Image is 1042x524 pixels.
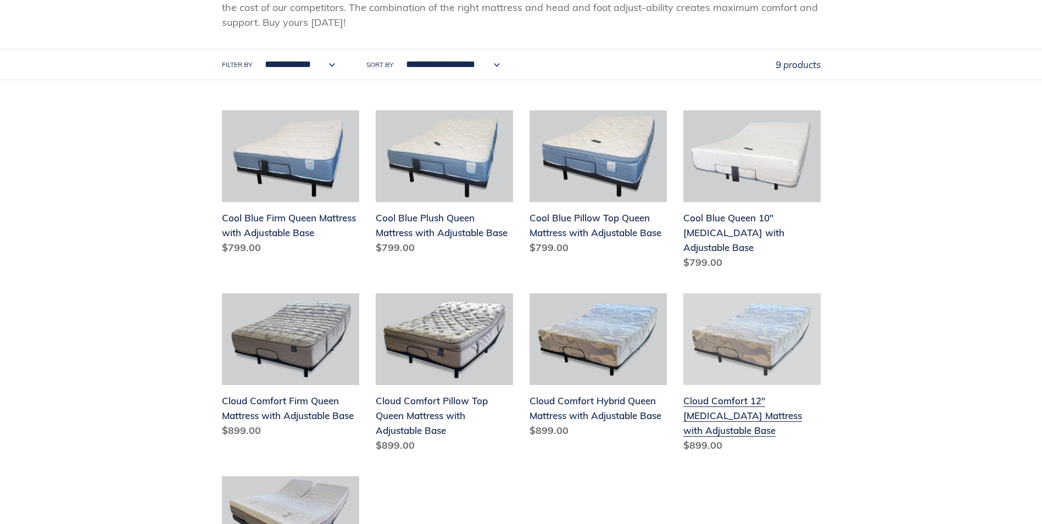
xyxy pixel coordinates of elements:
a: Cool Blue Plush Queen Mattress with Adjustable Base [376,110,513,259]
a: Cool Blue Queen 10" Memory Foam with Adjustable Base [683,110,821,274]
span: 9 products [776,59,821,70]
a: Cool Blue Firm Queen Mattress with Adjustable Base [222,110,359,259]
a: Cool Blue Pillow Top Queen Mattress with Adjustable Base [530,110,667,259]
label: Filter by [222,60,252,70]
label: Sort by [366,60,393,70]
a: Cloud Comfort Firm Queen Mattress with Adjustable Base [222,293,359,442]
a: Cloud Comfort Pillow Top Queen Mattress with Adjustable Base [376,293,513,457]
a: Cloud Comfort Hybrid Queen Mattress with Adjustable Base [530,293,667,442]
a: Cloud Comfort 12" Memory Foam Mattress with Adjustable Base [683,293,821,457]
